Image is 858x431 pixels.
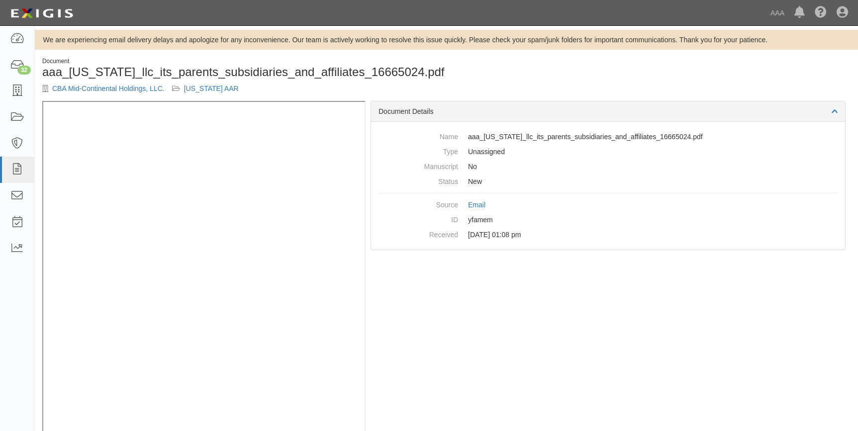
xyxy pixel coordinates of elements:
div: Document Details [371,101,845,122]
a: Email [468,201,485,209]
dt: Status [379,174,458,186]
dd: Unassigned [379,144,838,159]
dd: New [379,174,838,189]
dt: Received [379,227,458,240]
div: We are experiencing email delivery delays and apologize for any inconvenience. Our team is active... [35,35,858,45]
dt: ID [379,212,458,225]
img: logo-5460c22ac91f19d4615b14bd174203de0afe785f0fc80cf4dbbc73dc1793850b.png [7,4,76,22]
a: AAA [765,3,789,23]
dd: No [379,159,838,174]
dd: aaa_[US_STATE]_llc_its_parents_subsidiaries_and_affiliates_16665024.pdf [379,129,838,144]
div: 32 [17,66,31,75]
a: [US_STATE] AAR [184,85,239,92]
dd: yfamem [379,212,838,227]
div: Document [42,57,439,66]
dd: [DATE] 01:08 pm [379,227,838,242]
i: Help Center - Complianz [815,7,827,19]
dt: Source [379,197,458,210]
dt: Type [379,144,458,157]
dt: Manuscript [379,159,458,172]
h1: aaa_[US_STATE]_llc_its_parents_subsidiaries_and_affiliates_16665024.pdf [42,66,439,79]
dt: Name [379,129,458,142]
a: CBA Mid-Continental Holdings, LLC. [52,85,165,92]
